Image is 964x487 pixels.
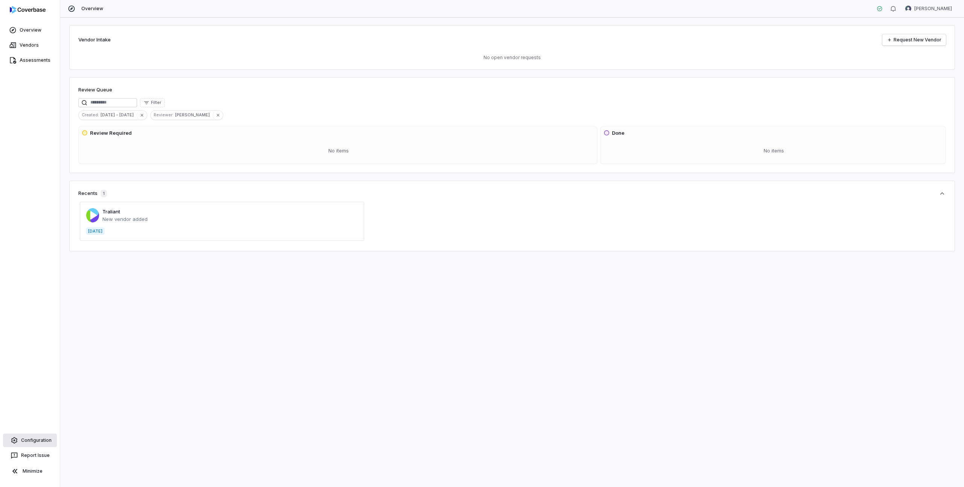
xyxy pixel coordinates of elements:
a: Request New Vendor [882,34,946,46]
span: Reviewer : [151,111,175,118]
h3: Done [612,129,624,137]
button: Mike Lewis avatar[PERSON_NAME] [901,3,956,14]
a: Configuration [3,434,57,447]
span: Configuration [21,437,52,443]
span: Overview [81,6,103,12]
button: Report Issue [3,449,57,462]
span: Overview [20,27,41,33]
a: Assessments [2,53,58,67]
span: [PERSON_NAME] [914,6,952,12]
img: logo-D7KZi-bG.svg [10,6,46,14]
a: Overview [2,23,58,37]
h2: Vendor Intake [78,36,111,44]
a: Vendors [2,38,58,52]
div: Recents [78,190,107,197]
span: 1 [101,190,107,197]
span: Filter [151,100,161,105]
h3: Review Required [90,129,132,137]
span: Created : [79,111,101,118]
h1: Review Queue [78,86,112,94]
span: Report Issue [21,452,50,458]
a: Traliant [102,208,120,215]
div: No items [604,141,944,161]
span: Assessments [20,57,50,63]
span: Vendors [20,42,39,48]
p: No open vendor requests [78,55,946,61]
span: [PERSON_NAME] [175,111,213,118]
button: Filter [140,98,165,107]
img: Mike Lewis avatar [905,6,911,12]
span: [DATE] - [DATE] [101,111,137,118]
span: Minimize [23,468,43,474]
button: Minimize [3,464,57,479]
button: Recents1 [78,190,946,197]
div: No items [82,141,595,161]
